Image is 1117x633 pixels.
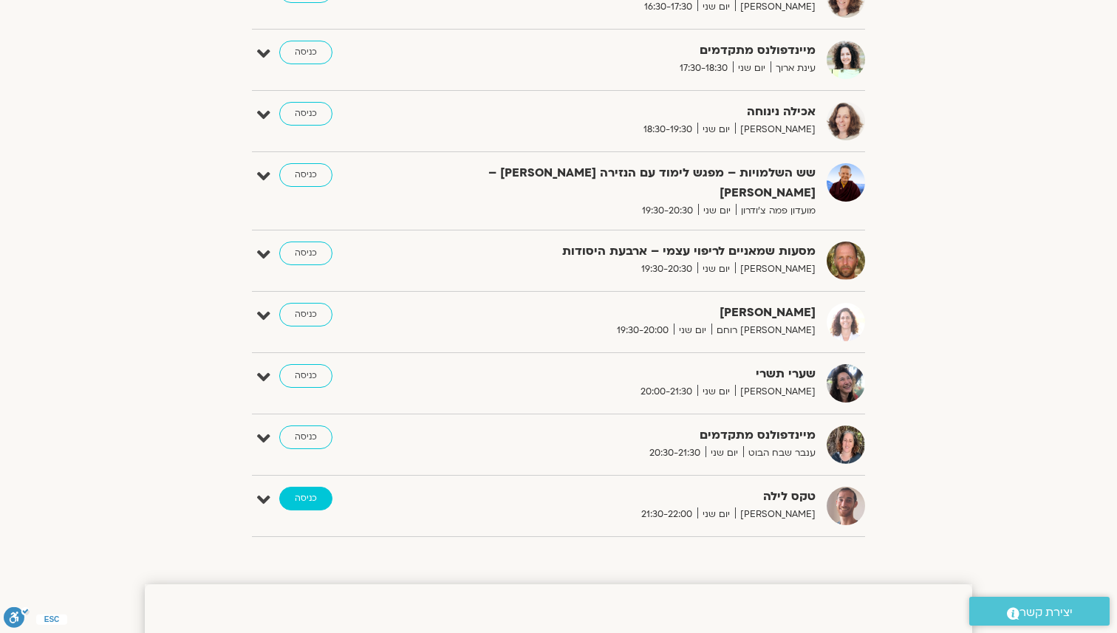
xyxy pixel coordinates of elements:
[454,364,816,384] strong: שערי תשרי
[735,507,816,522] span: [PERSON_NAME]
[454,487,816,507] strong: טקס לילה
[279,242,332,265] a: כניסה
[454,102,816,122] strong: אכילה נינוחה
[454,303,816,323] strong: [PERSON_NAME]
[697,122,735,137] span: יום שני
[697,261,735,277] span: יום שני
[279,102,332,126] a: כניסה
[735,122,816,137] span: [PERSON_NAME]
[279,163,332,187] a: כניסה
[698,203,736,219] span: יום שני
[454,242,816,261] strong: מסעות שמאניים לריפוי עצמי – ארבעת היסודות
[1019,603,1073,623] span: יצירת קשר
[638,122,697,137] span: 18:30-19:30
[706,445,743,461] span: יום שני
[735,384,816,400] span: [PERSON_NAME]
[674,61,733,76] span: 17:30-18:30
[612,323,674,338] span: 19:30-20:00
[636,261,697,277] span: 19:30-20:30
[636,507,697,522] span: 21:30-22:00
[736,203,816,219] span: מועדון פמה צ'ודרון
[697,507,735,522] span: יום שני
[279,303,332,326] a: כניסה
[969,597,1110,626] a: יצירת קשר
[771,61,816,76] span: עינת ארוך
[711,323,816,338] span: [PERSON_NAME] רוחם
[644,445,706,461] span: 20:30-21:30
[733,61,771,76] span: יום שני
[637,203,698,219] span: 19:30-20:30
[279,425,332,449] a: כניסה
[743,445,816,461] span: ענבר שבח הבוט
[735,261,816,277] span: [PERSON_NAME]
[454,41,816,61] strong: מיינדפולנס מתקדמים
[279,487,332,510] a: כניסה
[674,323,711,338] span: יום שני
[697,384,735,400] span: יום שני
[454,425,816,445] strong: מיינדפולנס מתקדמים
[279,41,332,64] a: כניסה
[454,163,816,203] strong: שש השלמויות – מפגש לימוד עם הנזירה [PERSON_NAME] – [PERSON_NAME]
[635,384,697,400] span: 20:00-21:30
[279,364,332,388] a: כניסה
